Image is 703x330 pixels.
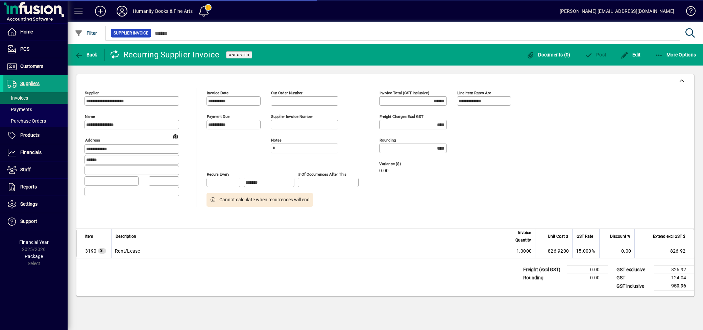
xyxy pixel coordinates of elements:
[520,274,567,282] td: Rounding
[3,104,68,115] a: Payments
[271,91,302,95] mat-label: Our order number
[85,114,95,119] mat-label: Name
[111,244,508,258] td: Rent/Lease
[577,233,593,240] span: GST Rate
[85,233,93,240] span: Item
[7,95,28,101] span: Invoices
[7,107,32,112] span: Payments
[73,27,99,39] button: Filter
[133,6,193,17] div: Humanity Books & Fine Arts
[20,81,40,86] span: Suppliers
[508,244,535,258] td: 1.0000
[75,30,97,36] span: Filter
[20,167,31,172] span: Staff
[20,64,43,69] span: Customers
[298,172,346,177] mat-label: # of occurrences after this
[25,254,43,259] span: Package
[655,52,696,57] span: More Options
[654,274,694,282] td: 124.04
[613,282,654,290] td: GST inclusive
[20,46,29,52] span: POS
[512,229,531,244] span: Invoice Quantity
[610,233,630,240] span: Discount %
[654,282,694,290] td: 950.96
[85,91,99,95] mat-label: Supplier
[535,244,572,258] td: 826.9200
[567,266,608,274] td: 0.00
[20,132,40,138] span: Products
[599,244,634,258] td: 0.00
[3,24,68,41] a: Home
[379,162,420,166] span: Variance ($)
[380,114,423,119] mat-label: Freight charges excl GST
[116,233,136,240] span: Description
[20,29,33,34] span: Home
[207,91,228,95] mat-label: Invoice date
[3,196,68,213] a: Settings
[380,91,429,95] mat-label: Invoice Total (GST inclusive)
[20,184,37,189] span: Reports
[20,201,38,207] span: Settings
[525,49,572,61] button: Documents (0)
[68,49,105,61] app-page-header-button: Back
[380,138,396,143] mat-label: Rounding
[3,213,68,230] a: Support
[219,196,310,203] span: Cannot calculate when recurrences will end
[207,114,229,119] mat-label: Payment due
[271,138,282,143] mat-label: Notes
[3,127,68,144] a: Products
[583,49,608,61] button: Post
[7,118,46,124] span: Purchase Orders
[613,266,654,274] td: GST exclusive
[619,49,643,61] button: Edit
[520,266,567,274] td: Freight (excl GST)
[73,49,99,61] button: Back
[3,92,68,104] a: Invoices
[3,58,68,75] a: Customers
[111,5,133,17] button: Profile
[110,49,220,60] div: Recurring Supplier Invoice
[75,52,97,57] span: Back
[653,233,685,240] span: Extend excl GST $
[567,274,608,282] td: 0.00
[3,41,68,58] a: POS
[3,144,68,161] a: Financials
[457,91,491,95] mat-label: Line item rates are
[114,30,148,36] span: Supplier Invoice
[3,179,68,196] a: Reports
[3,161,68,178] a: Staff
[681,1,695,23] a: Knowledge Base
[527,52,571,57] span: Documents (0)
[271,114,313,119] mat-label: Supplier invoice number
[596,52,599,57] span: P
[572,244,599,258] td: 15.000%
[90,5,111,17] button: Add
[634,244,694,258] td: 826.92
[207,172,229,177] mat-label: Recurs every
[653,49,698,61] button: More Options
[229,53,249,57] span: Unposted
[3,115,68,127] a: Purchase Orders
[621,52,641,57] span: Edit
[100,249,104,253] span: GL
[85,248,96,254] span: Rent/Lease
[654,266,694,274] td: 826.92
[560,6,674,17] div: [PERSON_NAME] [EMAIL_ADDRESS][DOMAIN_NAME]
[20,150,42,155] span: Financials
[170,131,181,142] a: View on map
[379,168,389,174] span: 0.00
[19,239,49,245] span: Financial Year
[613,274,654,282] td: GST
[585,52,607,57] span: ost
[20,219,37,224] span: Support
[548,233,568,240] span: Unit Cost $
